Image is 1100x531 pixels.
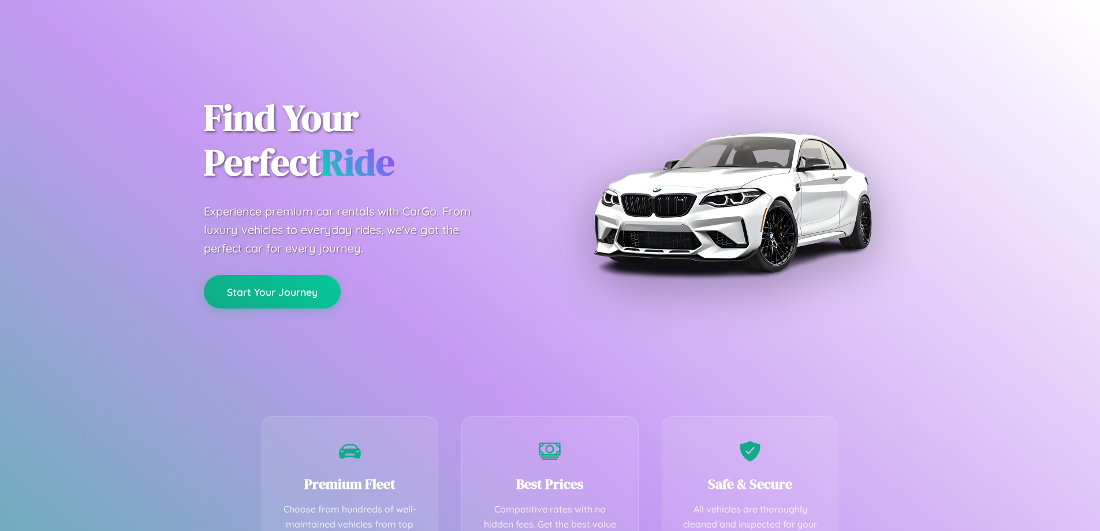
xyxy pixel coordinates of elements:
[680,474,821,493] h3: Safe & Secure
[321,137,394,187] span: Ride
[279,474,421,493] h3: Premium Fleet
[204,275,341,309] button: Start Your Journey
[479,474,621,493] h3: Best Prices
[204,202,493,258] p: Experience premium car rentals with CarGo. From luxury vehicles to everyday rides, we've got the ...
[588,58,877,347] img: Premium BMW car rental vehicle
[204,96,533,185] h1: Find Your Perfect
